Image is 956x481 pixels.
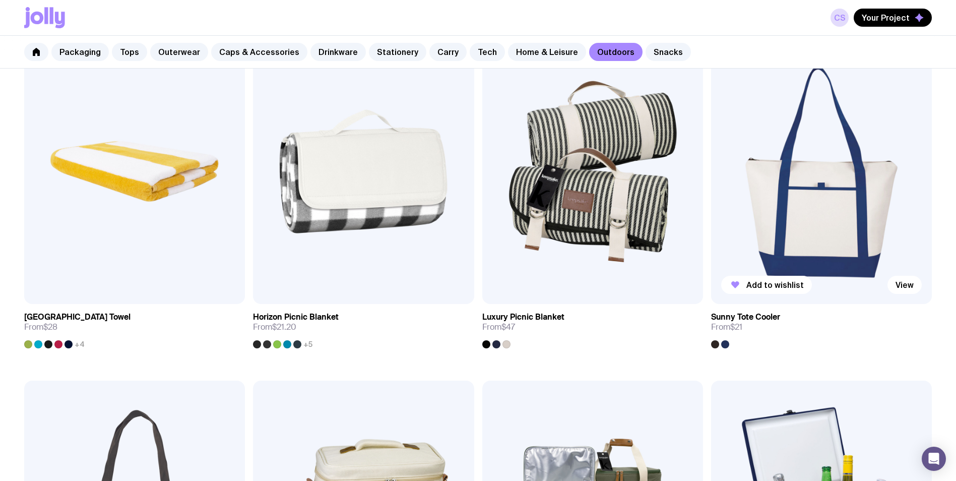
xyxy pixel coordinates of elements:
a: Outdoors [589,43,643,61]
button: Your Project [854,9,932,27]
span: $21 [730,322,742,332]
a: [GEOGRAPHIC_DATA] TowelFrom$28+4 [24,304,245,348]
a: Packaging [51,43,109,61]
a: Snacks [646,43,691,61]
a: View [887,276,922,294]
span: From [24,322,57,332]
h3: [GEOGRAPHIC_DATA] Towel [24,312,131,322]
button: Add to wishlist [721,276,812,294]
span: Your Project [862,13,910,23]
span: $21.20 [272,322,296,332]
a: Caps & Accessories [211,43,307,61]
h3: Luxury Picnic Blanket [482,312,564,322]
a: Horizon Picnic BlanketFrom$21.20+5 [253,304,474,348]
a: Tops [112,43,147,61]
span: +4 [75,340,85,348]
span: From [253,322,296,332]
span: From [482,322,515,332]
a: Sunny Tote CoolerFrom$21 [711,304,932,348]
span: From [711,322,742,332]
a: Drinkware [310,43,366,61]
a: Outerwear [150,43,208,61]
a: Tech [470,43,505,61]
span: $47 [501,322,515,332]
a: CS [831,9,849,27]
h3: Sunny Tote Cooler [711,312,780,322]
a: Home & Leisure [508,43,586,61]
div: Open Intercom Messenger [922,447,946,471]
a: Stationery [369,43,426,61]
span: $28 [43,322,57,332]
span: +5 [303,340,312,348]
span: Add to wishlist [746,280,804,290]
a: Carry [429,43,467,61]
h3: Horizon Picnic Blanket [253,312,339,322]
a: Luxury Picnic BlanketFrom$47 [482,304,703,348]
